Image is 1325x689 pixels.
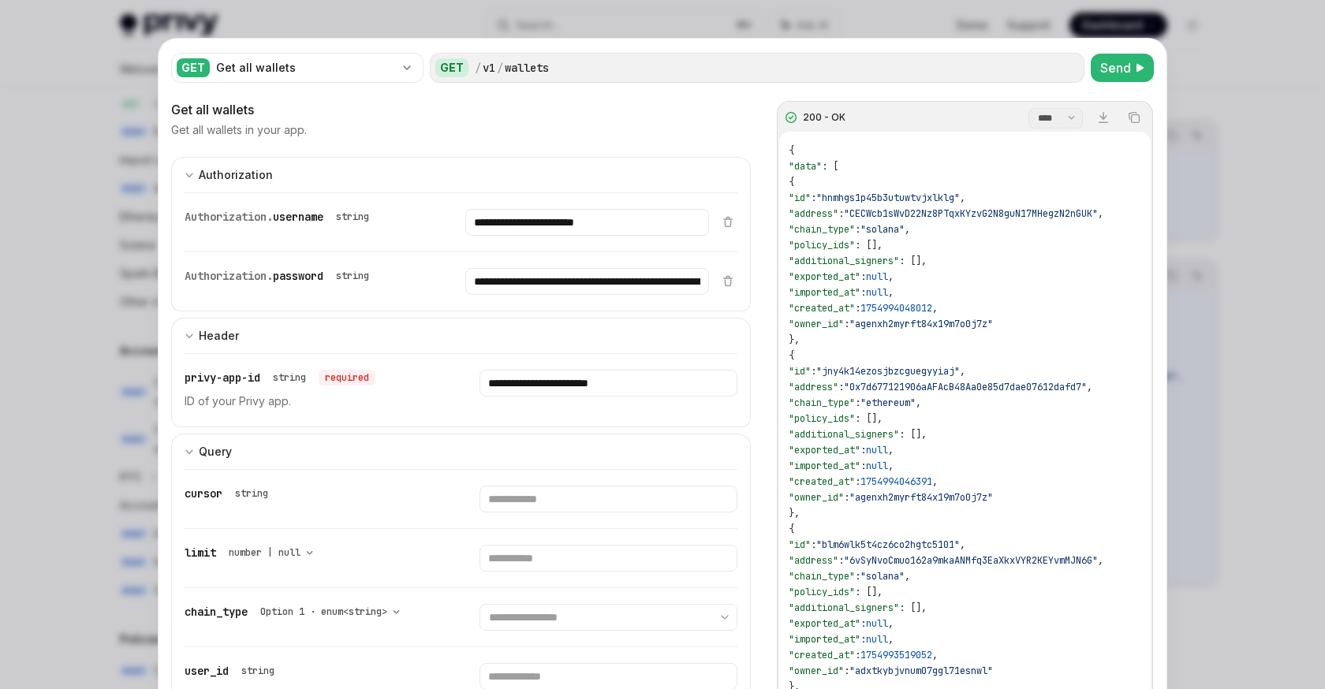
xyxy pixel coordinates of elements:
[844,318,849,330] span: :
[888,270,894,283] span: ,
[336,270,369,282] div: string
[185,605,248,619] span: chain_type
[789,255,899,267] span: "additional_signers"
[1098,207,1103,220] span: ,
[789,538,811,551] span: "id"
[866,633,888,646] span: null
[199,442,232,461] div: Query
[336,210,369,223] div: string
[185,545,319,561] div: limit
[855,239,883,251] span: : [],
[860,649,932,661] span: 1754993519052
[483,60,495,76] div: v1
[860,270,866,283] span: :
[916,397,921,409] span: ,
[171,51,424,84] button: GETGet all wallets
[789,444,860,456] span: "exported_at"
[789,475,855,488] span: "created_at"
[235,487,268,500] div: string
[855,649,860,661] span: :
[789,286,860,299] span: "imported_at"
[888,617,894,630] span: ,
[932,649,938,661] span: ,
[899,428,927,441] span: : [],
[960,538,965,551] span: ,
[171,157,751,192] button: expand input section
[866,286,888,299] span: null
[855,586,883,598] span: : [],
[844,665,849,677] span: :
[1087,381,1092,393] span: ,
[789,507,800,520] span: },
[849,491,993,504] span: "agenxh2myrft84x19m7o0j7z"
[185,392,442,411] p: ID of your Privy app.
[789,223,855,236] span: "chain_type"
[789,160,822,173] span: "data"
[273,371,306,384] div: string
[185,269,273,283] span: Authorization.
[177,58,210,77] div: GET
[1100,58,1131,77] span: Send
[185,371,260,385] span: privy-app-id
[171,100,751,119] div: Get all wallets
[855,302,860,315] span: :
[855,223,860,236] span: :
[789,192,811,204] span: "id"
[789,333,800,346] span: },
[905,223,910,236] span: ,
[960,365,965,378] span: ,
[888,633,894,646] span: ,
[199,326,239,345] div: Header
[860,460,866,472] span: :
[888,460,894,472] span: ,
[185,486,274,501] div: cursor
[789,649,855,661] span: "created_at"
[185,663,281,679] div: user_id
[185,604,406,620] div: chain_type
[241,665,274,677] div: string
[844,381,1087,393] span: "0x7d677121906aAFAcB48Aa0e85d7dae07612dafd7"
[789,207,838,220] span: "address"
[789,270,860,283] span: "exported_at"
[789,586,855,598] span: "policy_ids"
[960,192,965,204] span: ,
[185,486,222,501] span: cursor
[497,60,503,76] div: /
[185,268,375,284] div: Authorization.password
[860,617,866,630] span: :
[789,460,860,472] span: "imported_at"
[789,349,794,362] span: {
[185,664,229,678] span: user_id
[844,554,1098,567] span: "6vSyNvoCmuo162a9mkaANMfq3EaXkxVYR2KEYvmMJN6G"
[860,223,905,236] span: "solana"
[789,554,838,567] span: "address"
[789,633,860,646] span: "imported_at"
[899,255,927,267] span: : [],
[505,60,549,76] div: wallets
[866,444,888,456] span: null
[844,207,1098,220] span: "CECWcb1sWvD22Nz8PTqxKYzvG2N8guN17MHegzN2nGUK"
[789,523,794,535] span: {
[185,546,216,560] span: limit
[816,192,960,204] span: "hnmhgs1p45b3utuwtvjxlklg"
[855,475,860,488] span: :
[185,370,375,385] div: privy-app-id
[905,570,910,583] span: ,
[888,286,894,299] span: ,
[273,210,323,224] span: username
[811,192,816,204] span: :
[1124,107,1144,128] button: Copy the contents from the code block
[803,111,845,124] div: 200 - OK
[811,538,816,551] span: :
[838,381,844,393] span: :
[789,601,899,614] span: "additional_signers"
[899,601,927,614] span: : [],
[855,397,860,409] span: :
[789,570,855,583] span: "chain_type"
[171,122,307,138] p: Get all wallets in your app.
[273,269,323,283] span: password
[932,302,938,315] span: ,
[789,365,811,378] span: "id"
[888,444,894,456] span: ,
[319,370,375,385] div: required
